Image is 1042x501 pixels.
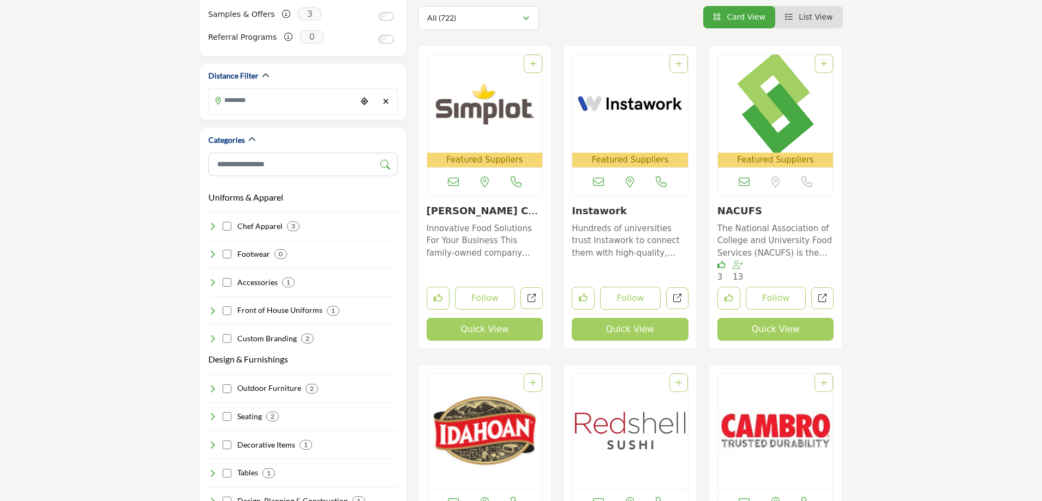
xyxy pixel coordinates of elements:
span: Featured Suppliers [429,154,541,166]
li: Card View [703,6,775,28]
button: Follow [746,287,806,310]
button: Uniforms & Apparel [208,191,283,204]
a: Open Listing in new tab [718,373,834,488]
a: Add To List [530,378,536,387]
h3: J.R. Simplot Company [427,205,543,217]
h4: Footwear: Offering comfort and safety with non-slip footwear. [237,249,270,259]
b: 0 [279,250,283,258]
img: NACUFS [718,55,834,153]
div: 2 Results For Outdoor Furniture [306,384,318,394]
h2: Categories [208,135,245,146]
div: 3 Results For Chef Apparel [287,221,300,231]
h4: Accessories: Accentuating uniforms with aprons, gloves, and essentials. [237,277,278,288]
label: Referral Programs [208,28,277,47]
input: Select Custom Branding checkbox [223,334,231,343]
a: Add To List [821,378,827,387]
input: Switch to Samples & Offers [379,12,394,21]
a: Open jr-simplot-company in new tab [520,287,543,310]
div: 1 Results For Accessories [282,277,295,287]
span: Featured Suppliers [720,154,831,166]
button: Like listing [572,287,595,310]
input: Select Accessories checkbox [223,278,231,287]
b: 2 [271,413,274,420]
a: Hundreds of universities trust Instawork to connect them with high-quality, reliable food service... [572,220,688,259]
b: 1 [267,469,271,477]
h4: Outdoor Furniture: Transforming exteriors with patio sets, umbrellas, and outdoor pieces. [237,383,301,394]
li: List View [775,6,843,28]
img: Idahoan Foodservice [427,373,543,488]
a: Instawork [572,205,627,216]
a: [PERSON_NAME] Company... [427,205,538,228]
a: Open nacufs in new tab [811,287,834,310]
a: Open Listing in new tab [718,55,834,167]
h4: Decorative Items: Enhancing décor with art, centerpieces, and decorative touches. [237,439,295,450]
div: 1 Results For Tables [262,468,275,478]
b: 2 [310,385,314,393]
button: All (722) [418,6,539,30]
div: Clear search location [378,90,394,113]
h4: Seating: Seating guests comfortably with a range of chairs and stools. [237,411,262,422]
img: Red Shell Sushi [572,373,688,488]
h4: Chef Apparel: Dressing chefs in quality coats, hats, and kitchen wear. [237,221,283,232]
button: Design & Furnishings [208,353,288,366]
a: View List [785,13,833,21]
button: Follow [455,287,516,310]
input: Select Chef Apparel checkbox [223,222,231,231]
span: 0 [300,30,324,44]
h4: Tables: Accentuating spaces with dining tables, coffee tables, and more. [237,467,258,478]
h3: NACUFS [717,205,834,217]
img: Instawork [572,55,688,153]
div: 1 Results For Front of House Uniforms [327,306,339,316]
h2: Distance Filter [208,70,259,81]
a: Add To List [675,378,682,387]
button: Quick View [717,318,834,341]
h4: Custom Branding: Customizing uniforms and apparel with unique branding. [237,333,297,344]
input: Switch to Referral Programs [379,35,394,44]
div: Choose your current location [356,90,373,113]
a: NACUFS [717,205,762,216]
b: 1 [331,307,335,315]
button: Like listing [427,287,450,310]
h4: Front of House Uniforms: Styling the front-of-house staff in tailored uniforms. [237,305,322,316]
a: Open Listing in new tab [572,55,688,167]
input: Search Location [209,90,356,111]
a: Innovative Food Solutions For Your Business This family-owned company offers an evolving portfoli... [427,220,543,259]
span: Card View [727,13,765,21]
p: All (722) [427,13,456,23]
a: Add To List [530,59,536,68]
span: List View [799,13,833,21]
p: Innovative Food Solutions For Your Business This family-owned company offers an evolving portfoli... [427,222,543,259]
h3: Instawork [572,205,688,217]
input: Search Category [208,153,398,176]
p: The National Association of College and University Food Services (NACUFS) is the leading professi... [717,222,834,259]
button: Like listing [717,287,740,310]
b: 2 [306,335,309,342]
input: Select Front of House Uniforms checkbox [223,306,231,315]
label: Samples & Offers [208,5,275,24]
a: Open instawork in new tab [666,287,688,310]
span: 3 [717,272,723,282]
i: Likes [717,261,726,269]
div: 0 Results For Footwear [274,249,287,259]
a: Add To List [675,59,682,68]
span: 3 [297,7,322,21]
img: CAMBRO [718,373,834,488]
input: Select Decorative Items checkbox [223,440,231,449]
div: 2 Results For Custom Branding [301,334,314,343]
span: Featured Suppliers [574,154,686,166]
div: 2 Results For Seating [266,412,279,421]
a: Open Listing in new tab [572,373,688,488]
b: 3 [291,222,295,230]
p: Hundreds of universities trust Instawork to connect them with high-quality, reliable food service... [572,222,688,259]
a: Open Listing in new tab [427,373,543,488]
b: 1 [304,441,308,449]
b: 1 [286,279,290,286]
button: Follow [600,287,661,310]
button: Quick View [427,318,543,341]
img: J.R. Simplot Company [427,55,543,153]
div: 1 Results For Decorative Items [300,440,312,450]
a: Open Listing in new tab [427,55,543,167]
input: Select Outdoor Furniture checkbox [223,384,231,393]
